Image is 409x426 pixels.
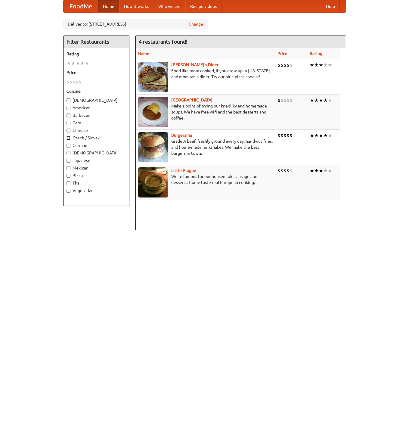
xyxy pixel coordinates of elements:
[67,142,126,148] label: German
[153,0,185,12] a: Who we are
[64,36,129,48] h4: Filter Restaurants
[314,167,319,174] li: ★
[171,62,218,67] a: [PERSON_NAME]'s Diner
[287,62,290,68] li: $
[284,167,287,174] li: $
[67,174,70,178] input: Pizza
[189,21,203,27] a: Change
[138,51,149,56] a: Name
[67,120,126,126] label: Cafe
[310,62,314,68] li: ★
[67,105,126,111] label: American
[67,121,70,125] input: Cafe
[171,168,196,173] a: Little Prague
[67,70,126,76] h5: Price
[328,62,332,68] li: ★
[171,133,192,138] a: Burgerama
[310,97,314,104] li: ★
[67,157,126,163] label: Japanese
[67,150,126,156] label: [DEMOGRAPHIC_DATA]
[314,97,319,104] li: ★
[138,173,273,185] p: We're famous for our housemade sausage and desserts. Come taste real European cooking.
[138,138,273,156] p: Grade A beef, freshly ground every day, hand-cut fries, and home-made milkshakes. We make the bes...
[67,173,126,179] label: Pizza
[290,97,293,104] li: $
[319,132,323,139] li: ★
[171,98,212,102] a: [GEOGRAPHIC_DATA]
[328,97,332,104] li: ★
[277,51,287,56] a: Price
[71,60,76,67] li: ★
[67,135,126,141] label: Czech / Slovak
[138,103,273,121] p: Make a point of trying our knedlíky and homemade soups. We have free wifi and the best desserts a...
[67,165,126,171] label: Mexican
[319,167,323,174] li: ★
[323,62,328,68] li: ★
[277,62,280,68] li: $
[310,132,314,139] li: ★
[67,98,70,102] input: [DEMOGRAPHIC_DATA]
[290,62,293,68] li: $
[284,132,287,139] li: $
[67,136,70,140] input: Czech / Slovak
[80,60,85,67] li: ★
[67,97,126,103] label: [DEMOGRAPHIC_DATA]
[64,0,98,12] a: FoodMe
[67,166,70,170] input: Mexican
[67,127,126,133] label: Chinese
[67,180,126,186] label: Thai
[73,79,76,85] li: $
[63,19,208,30] div: Deliver to: [STREET_ADDRESS]
[70,79,73,85] li: $
[185,0,222,12] a: Recipe videos
[79,79,82,85] li: $
[323,97,328,104] li: ★
[138,132,168,162] img: burgerama.jpg
[277,167,280,174] li: $
[284,62,287,68] li: $
[314,62,319,68] li: ★
[323,132,328,139] li: ★
[280,97,284,104] li: $
[67,159,70,163] input: Japanese
[139,39,187,45] ng-pluralize: 4 restaurants found!
[328,167,332,174] li: ★
[67,189,70,193] input: Vegetarian
[67,88,126,94] h5: Cuisine
[277,97,280,104] li: $
[323,167,328,174] li: ★
[138,62,168,92] img: sallys.jpg
[277,132,280,139] li: $
[321,0,340,12] a: Help
[314,132,319,139] li: ★
[138,167,168,197] img: littleprague.jpg
[287,167,290,174] li: $
[290,132,293,139] li: $
[85,60,89,67] li: ★
[138,68,273,80] p: Food like mom cooked, if you grew up in [US_STATE] and mom ran a diner. Try our blue plate special!
[67,79,70,85] li: $
[67,60,71,67] li: ★
[280,167,284,174] li: $
[76,79,79,85] li: $
[67,181,70,185] input: Thai
[119,0,153,12] a: How it works
[310,51,322,56] a: Rating
[67,112,126,118] label: Barbecue
[67,188,126,194] label: Vegetarian
[280,62,284,68] li: $
[67,129,70,132] input: Chinese
[319,97,323,104] li: ★
[76,60,80,67] li: ★
[310,167,314,174] li: ★
[290,167,293,174] li: $
[287,132,290,139] li: $
[67,144,70,148] input: German
[319,62,323,68] li: ★
[328,132,332,139] li: ★
[67,51,126,57] h5: Rating
[284,97,287,104] li: $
